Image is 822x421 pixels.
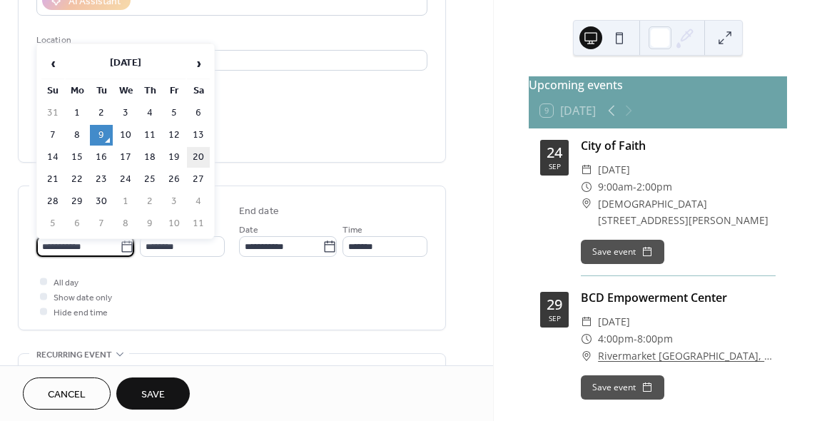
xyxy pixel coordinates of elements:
td: 11 [138,125,161,146]
td: 31 [41,103,64,123]
td: 17 [114,147,137,168]
td: 4 [138,103,161,123]
td: 24 [114,169,137,190]
div: 29 [547,298,562,312]
td: 10 [163,213,186,234]
div: ​ [581,348,592,365]
th: Sa [187,81,210,101]
th: Mo [66,81,88,101]
span: Cancel [48,387,86,402]
div: Location [36,33,425,48]
th: Su [41,81,64,101]
td: 12 [163,125,186,146]
td: 30 [90,191,113,212]
span: - [634,330,637,348]
td: 8 [114,213,137,234]
td: 6 [66,213,88,234]
td: 1 [66,103,88,123]
span: 9:00am [598,178,633,196]
div: ​ [581,178,592,196]
span: - [633,178,636,196]
th: Th [138,81,161,101]
td: 27 [187,169,210,190]
td: 3 [163,191,186,212]
td: 23 [90,169,113,190]
td: 5 [163,103,186,123]
td: 2 [90,103,113,123]
div: ​ [581,161,592,178]
td: 11 [187,213,210,234]
th: We [114,81,137,101]
td: 1 [114,191,137,212]
button: Cancel [23,377,111,410]
div: BCD Empowerment Center [581,289,776,306]
button: Save event [581,240,664,264]
td: 19 [163,147,186,168]
td: 7 [41,125,64,146]
td: 9 [138,213,161,234]
td: 2 [138,191,161,212]
button: Save event [581,375,664,400]
td: 13 [187,125,210,146]
div: Upcoming events [529,76,787,93]
span: [DATE] [598,313,630,330]
span: ‹ [42,49,64,78]
span: 8:00pm [637,330,673,348]
td: 16 [90,147,113,168]
td: 9 [90,125,113,146]
td: 21 [41,169,64,190]
td: 10 [114,125,137,146]
th: Fr [163,81,186,101]
div: End date [239,204,279,219]
span: Save [141,387,165,402]
span: [DEMOGRAPHIC_DATA] [STREET_ADDRESS][PERSON_NAME] [598,196,776,230]
span: › [188,49,209,78]
div: ​ [581,313,592,330]
td: 4 [187,191,210,212]
td: 28 [41,191,64,212]
td: 29 [66,191,88,212]
td: 6 [187,103,210,123]
div: 24 [547,146,562,160]
td: 14 [41,147,64,168]
td: 7 [90,213,113,234]
th: Tu [90,81,113,101]
div: Sep [549,163,561,170]
div: Sep [549,315,561,322]
td: 20 [187,147,210,168]
span: 4:00pm [598,330,634,348]
span: Show date only [54,290,112,305]
a: Rivermarket [GEOGRAPHIC_DATA], [GEOGRAPHIC_DATA] [598,348,776,365]
td: 18 [138,147,161,168]
td: 8 [66,125,88,146]
span: Date [239,223,258,238]
th: [DATE] [66,49,186,79]
span: [DATE] [598,161,630,178]
div: ​ [581,330,592,348]
span: 2:00pm [636,178,672,196]
span: Time [342,223,362,238]
td: 5 [41,213,64,234]
div: City of Faith [581,137,776,154]
td: 22 [66,169,88,190]
span: All day [54,275,78,290]
td: 25 [138,169,161,190]
span: Hide end time [54,305,108,320]
button: Save [116,377,190,410]
span: Recurring event [36,348,112,362]
td: 26 [163,169,186,190]
td: 3 [114,103,137,123]
div: ​ [581,196,592,213]
td: 15 [66,147,88,168]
